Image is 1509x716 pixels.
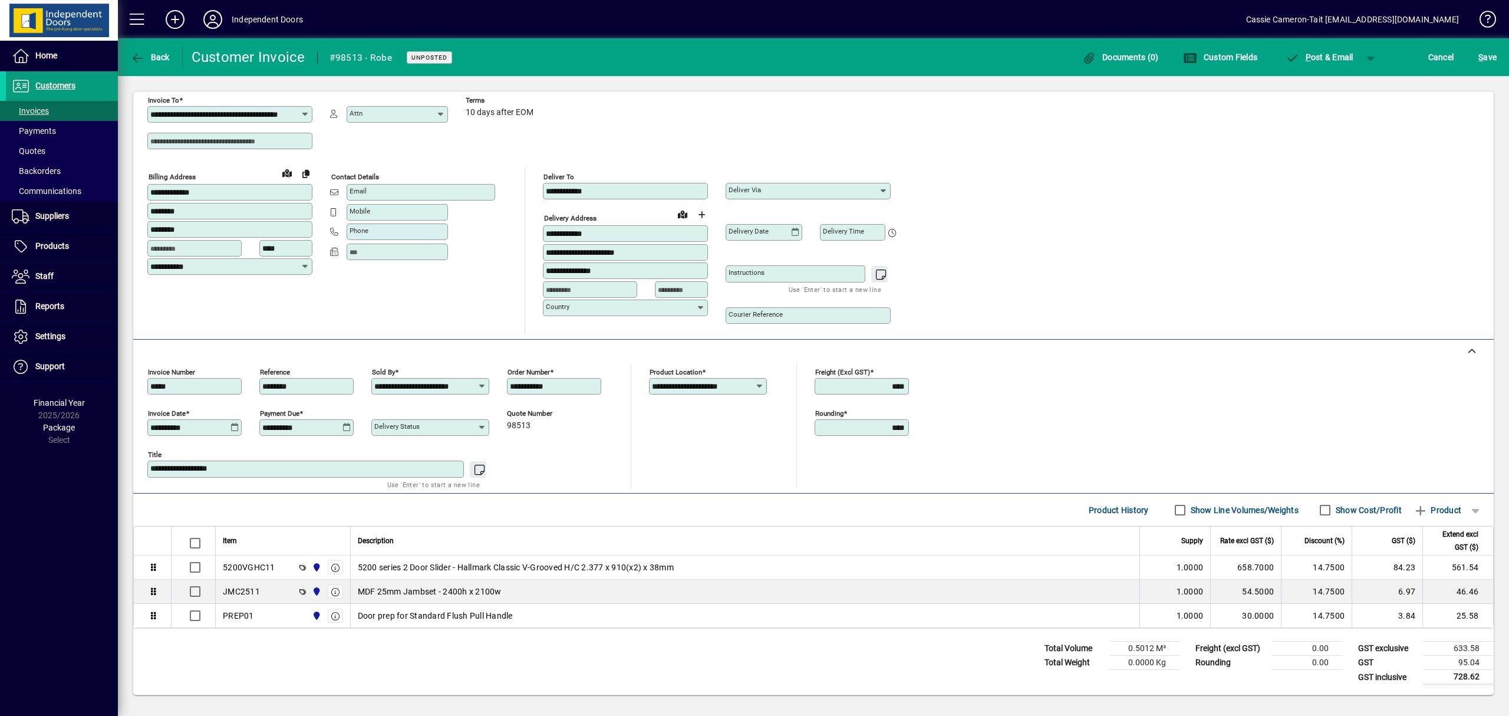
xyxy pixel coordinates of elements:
[6,262,118,291] a: Staff
[148,409,186,418] mat-label: Invoice date
[358,534,394,547] span: Description
[1279,47,1359,68] button: Post & Email
[729,227,769,235] mat-label: Delivery date
[34,398,85,408] span: Financial Year
[1082,52,1159,62] span: Documents (0)
[6,181,118,201] a: Communications
[1408,500,1467,521] button: Product
[1333,504,1402,516] label: Show Cost/Profit
[673,205,692,224] a: View on map
[729,268,765,277] mat-label: Instructions
[1190,642,1272,656] td: Freight (excl GST)
[1352,670,1423,685] td: GST inclusive
[823,227,864,235] mat-label: Delivery time
[260,409,299,418] mat-label: Payment due
[546,303,569,311] mat-label: Country
[1306,52,1311,62] span: P
[1272,642,1343,656] td: 0.00
[6,352,118,382] a: Support
[309,609,322,622] span: Cromwell Central Otago
[350,187,367,195] mat-label: Email
[815,368,870,376] mat-label: Freight (excl GST)
[6,292,118,321] a: Reports
[12,166,61,176] span: Backorders
[35,301,64,311] span: Reports
[6,202,118,231] a: Suppliers
[729,310,783,318] mat-label: Courier Reference
[156,9,194,30] button: Add
[358,586,502,597] span: MDF 25mm Jambset - 2400h x 2100w
[118,47,183,68] app-page-header-button: Back
[127,47,173,68] button: Back
[1281,556,1352,580] td: 14.7500
[1109,642,1180,656] td: 0.5012 M³
[1430,528,1478,554] span: Extend excl GST ($)
[1423,642,1494,656] td: 633.58
[1352,580,1422,604] td: 6.97
[1414,501,1461,520] span: Product
[350,207,370,215] mat-label: Mobile
[1177,610,1204,622] span: 1.0000
[148,96,179,104] mat-label: Invoice To
[12,106,49,116] span: Invoices
[692,205,711,224] button: Choose address
[1177,586,1204,597] span: 1.0000
[1425,47,1457,68] button: Cancel
[12,126,56,136] span: Payments
[1392,534,1415,547] span: GST ($)
[1422,556,1493,580] td: 561.54
[192,48,305,67] div: Customer Invoice
[1190,656,1272,670] td: Rounding
[6,121,118,141] a: Payments
[1218,586,1274,597] div: 54.5000
[35,51,57,60] span: Home
[1352,604,1422,628] td: 3.84
[1281,580,1352,604] td: 14.7500
[1352,556,1422,580] td: 84.23
[148,451,162,459] mat-label: Title
[35,362,65,371] span: Support
[12,146,45,156] span: Quotes
[6,101,118,121] a: Invoices
[411,54,447,61] span: Unposted
[1352,642,1423,656] td: GST exclusive
[1285,52,1353,62] span: ost & Email
[358,561,674,573] span: 5200 series 2 Door Slider - Hallmark Classic V-Grooved H/C 2.377 x 910(x2) x 38mm
[372,368,395,376] mat-label: Sold by
[35,241,69,251] span: Products
[466,108,533,117] span: 10 days after EOM
[130,52,170,62] span: Back
[1220,534,1274,547] span: Rate excl GST ($)
[1109,656,1180,670] td: 0.0000 Kg
[232,10,303,29] div: Independent Doors
[815,409,844,418] mat-label: Rounding
[1180,47,1260,68] button: Custom Fields
[1422,580,1493,604] td: 46.46
[358,610,513,622] span: Door prep for Standard Flush Pull Handle
[6,232,118,261] a: Products
[278,163,296,182] a: View on map
[1304,534,1345,547] span: Discount (%)
[789,283,881,296] mat-hint: Use 'Enter' to start a new line
[1478,52,1483,62] span: S
[374,422,420,431] mat-label: Delivery status
[35,271,54,281] span: Staff
[1188,504,1299,516] label: Show Line Volumes/Weights
[1181,534,1203,547] span: Supply
[729,186,761,194] mat-label: Deliver via
[1423,670,1494,685] td: 728.62
[1281,604,1352,628] td: 14.7500
[1352,656,1423,670] td: GST
[1475,47,1500,68] button: Save
[330,48,392,67] div: #98513 - Robe
[543,173,574,181] mat-label: Deliver To
[35,331,65,341] span: Settings
[1089,501,1149,520] span: Product History
[650,368,702,376] mat-label: Product location
[309,585,322,598] span: Cromwell Central Otago
[1471,2,1494,41] a: Knowledge Base
[296,164,315,183] button: Copy to Delivery address
[223,561,275,573] div: 5200VGHC11
[35,81,75,90] span: Customers
[1084,500,1154,521] button: Product History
